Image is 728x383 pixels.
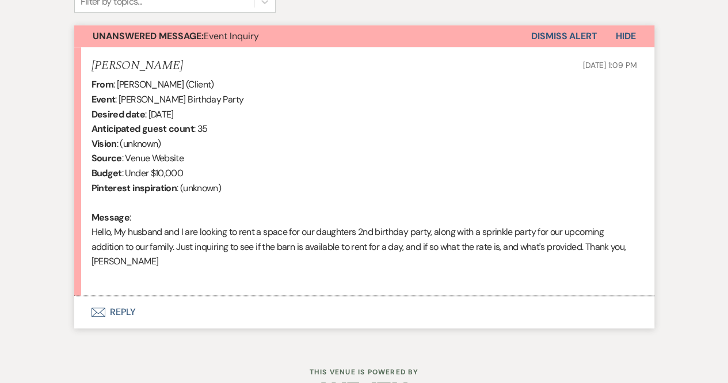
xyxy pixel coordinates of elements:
[92,167,122,179] b: Budget
[92,59,183,73] h5: [PERSON_NAME]
[92,211,130,223] b: Message
[93,30,204,42] strong: Unanswered Message:
[74,25,531,47] button: Unanswered Message:Event Inquiry
[92,152,122,164] b: Source
[92,182,177,194] b: Pinterest inspiration
[597,25,654,47] button: Hide
[92,78,113,90] b: From
[93,30,259,42] span: Event Inquiry
[74,296,654,328] button: Reply
[92,93,116,105] b: Event
[582,60,636,70] span: [DATE] 1:09 PM
[616,30,636,42] span: Hide
[92,123,194,135] b: Anticipated guest count
[92,77,637,283] div: : [PERSON_NAME] (Client) : [PERSON_NAME] Birthday Party : [DATE] : 35 : (unknown) : Venue Website...
[531,25,597,47] button: Dismiss Alert
[92,108,145,120] b: Desired date
[92,138,117,150] b: Vision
